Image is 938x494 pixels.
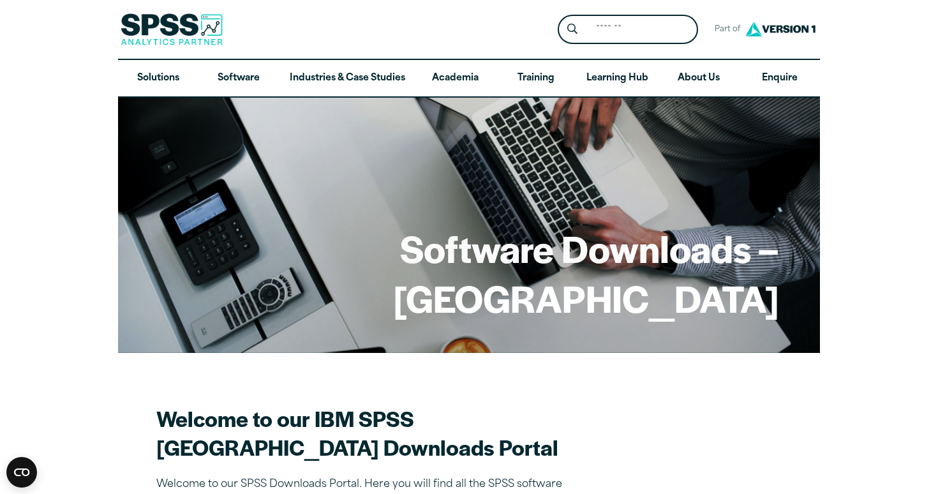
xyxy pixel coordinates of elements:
a: Learning Hub [576,60,659,97]
form: Site Header Search Form [558,15,698,45]
a: About Us [659,60,739,97]
a: Software [198,60,279,97]
img: Version1 Logo [742,17,819,41]
h1: Software Downloads – [GEOGRAPHIC_DATA] [159,223,779,322]
a: Industries & Case Studies [279,60,415,97]
button: Search magnifying glass icon [561,18,584,41]
a: Training [496,60,576,97]
nav: Desktop version of site main menu [118,60,820,97]
svg: Search magnifying glass icon [567,24,577,34]
a: Enquire [740,60,820,97]
span: Part of [708,20,742,39]
h2: Welcome to our IBM SPSS [GEOGRAPHIC_DATA] Downloads Portal [156,404,603,461]
a: Academia [415,60,496,97]
img: SPSS Analytics Partner [121,13,223,45]
a: Solutions [118,60,198,97]
button: Open CMP widget [6,457,37,488]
